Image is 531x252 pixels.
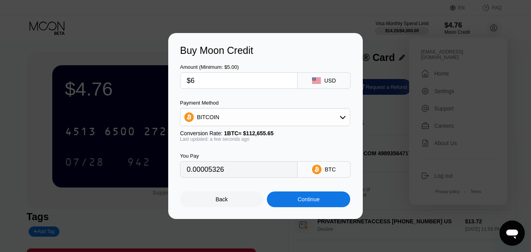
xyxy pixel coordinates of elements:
div: Conversion Rate: [180,130,350,136]
div: BITCOIN [197,114,219,120]
span: 1 BTC ≈ $112,655.65 [224,130,274,136]
div: Buy Moon Credit [180,45,351,56]
div: Payment Method [180,100,350,106]
div: You Pay [180,153,298,159]
div: Continue [267,191,350,207]
div: USD [324,77,336,84]
iframe: Button to launch messaging window [500,221,525,246]
div: Continue [298,196,320,202]
div: Amount (Minimum: $5.00) [180,64,298,70]
div: BTC [325,166,336,173]
div: Back [180,191,263,207]
div: BITCOIN [180,109,350,125]
div: Last updated: a few seconds ago [180,136,350,142]
div: Back [216,196,228,202]
input: $0.00 [187,73,291,88]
